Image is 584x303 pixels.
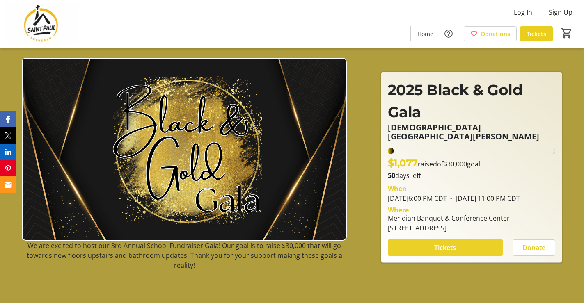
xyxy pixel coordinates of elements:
img: Campaign CTA Media Photo [22,58,347,241]
button: Donate [513,239,555,256]
span: $30,000 [443,159,467,169]
span: 50 [388,171,395,180]
p: We are excited to host our 3rd Annual School Fundraiser Gala! Our goal is to raise $30,000 that w... [22,241,347,270]
span: Log In [514,7,532,17]
span: - [447,194,456,203]
p: raised of goal [388,156,480,171]
div: 3.592033333333333% of fundraising goal reached [388,148,555,154]
a: Donations [464,26,517,41]
img: Saint Paul Lutheran School's Logo [5,3,78,44]
span: [DATE] 11:00 PM CDT [447,194,520,203]
span: Donate [522,243,545,253]
button: Help [440,25,457,42]
a: Home [411,26,440,41]
div: [STREET_ADDRESS] [388,223,510,233]
button: Cart [559,26,574,41]
p: days left [388,171,555,180]
p: [DEMOGRAPHIC_DATA][GEOGRAPHIC_DATA][PERSON_NAME] [388,123,555,141]
button: Tickets [388,239,503,256]
span: Tickets [434,243,456,253]
span: [DATE] 6:00 PM CDT [388,194,447,203]
span: Sign Up [549,7,573,17]
span: Donations [481,30,510,38]
span: Tickets [527,30,546,38]
a: Tickets [520,26,553,41]
span: $1,077 [388,157,418,169]
span: Home [417,30,433,38]
div: Where [388,207,409,213]
button: Sign Up [542,6,579,19]
div: Meridian Banquet & Conference Center [388,213,510,223]
div: When [388,184,407,194]
p: 2025 Black & Gold Gala [388,79,555,123]
button: Log In [507,6,539,19]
